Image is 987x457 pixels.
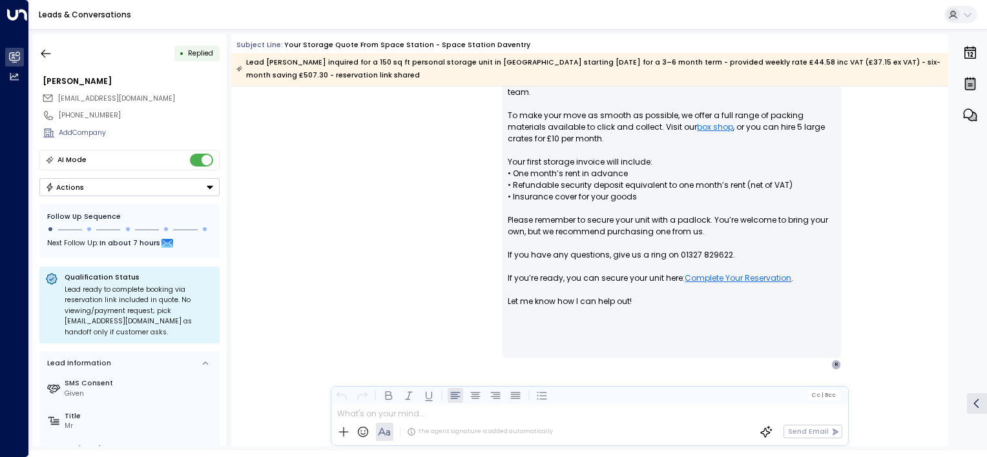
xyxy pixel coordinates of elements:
[284,40,530,50] div: Your storage quote from Space Station - Space Station Daventry
[811,392,836,398] span: Cc Bcc
[236,40,283,50] span: Subject Line:
[65,378,216,389] label: SMS Consent
[57,154,87,167] div: AI Mode
[831,360,842,370] div: R
[821,392,823,398] span: |
[236,56,942,82] div: Lead [PERSON_NAME] inquired for a 150 sq ft personal storage unit in [GEOGRAPHIC_DATA] starting [...
[188,48,213,58] span: Replied
[180,45,184,62] div: •
[43,76,220,87] div: [PERSON_NAME]
[65,411,216,421] label: Title
[65,389,216,399] div: Given
[65,421,216,431] div: Mr
[39,178,220,196] button: Actions
[807,391,840,400] button: Cc|Bcc
[354,387,369,403] button: Redo
[685,272,791,284] a: Complete Your Reservation
[65,443,216,454] label: Region of Interest
[47,237,212,251] div: Next Follow Up:
[59,110,220,121] div: [PHONE_NUMBER]
[39,9,131,20] a: Leads & Conversations
[39,178,220,196] div: Button group with a nested menu
[697,121,733,133] a: box shop
[65,285,214,338] div: Lead ready to complete booking via reservation link included in quote. No viewing/payment request...
[47,212,212,222] div: Follow Up Sequence
[44,358,111,369] div: Lead Information
[99,237,160,251] span: In about 7 hours
[58,94,175,103] span: [EMAIL_ADDRESS][DOMAIN_NAME]
[407,427,553,436] div: The agent signature is added automatically
[334,387,349,403] button: Undo
[45,183,85,192] div: Actions
[58,94,175,104] span: raygillesty@hotmail.com
[65,272,214,282] p: Qualification Status
[59,128,220,138] div: AddCompany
